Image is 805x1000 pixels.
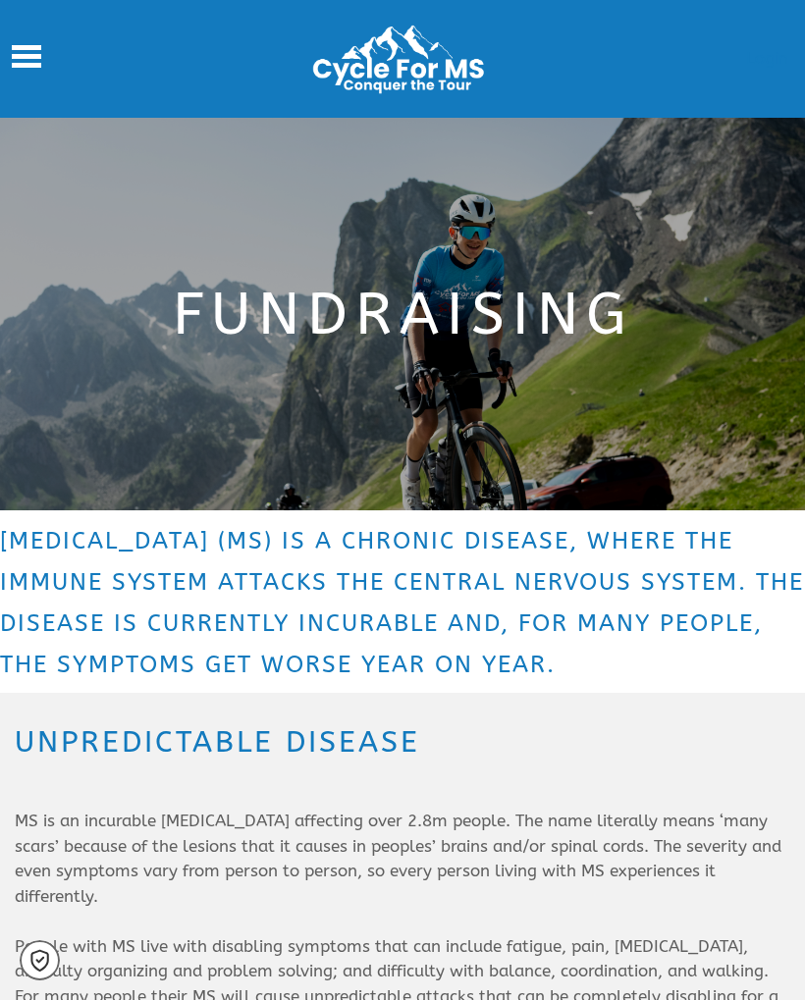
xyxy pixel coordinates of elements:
span: Fundraising [173,280,633,349]
span: Login [746,48,788,68]
button: Main Menu [12,44,41,74]
span: Unpredictable disease [15,724,420,760]
img: Cycle for MS: Conquer the Tour [304,23,501,96]
a: Cookie settings [20,940,60,980]
a: Open Login Menu [746,48,788,68]
span: MS is an incurable [MEDICAL_DATA] affecting over 2.8m people. The name literally means ‘many scar... [15,811,781,906]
